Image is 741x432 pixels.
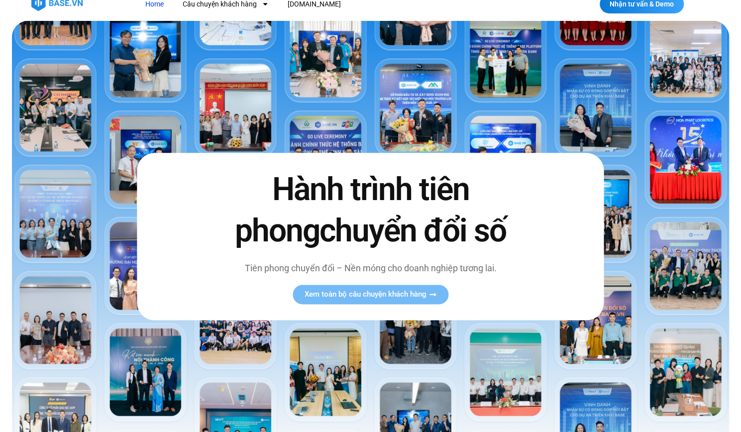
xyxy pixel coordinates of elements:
[213,262,527,275] p: Tiên phong chuyển đổi – Nền móng cho doanh nghiệp tương lai.
[213,169,527,251] h2: Hành trình tiên phong
[610,0,674,7] span: Nhận tư vấn & Demo
[319,213,506,250] span: chuyển đổi số
[305,291,426,299] span: Xem toàn bộ câu chuyện khách hàng
[293,285,448,305] a: Xem toàn bộ câu chuyện khách hàng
